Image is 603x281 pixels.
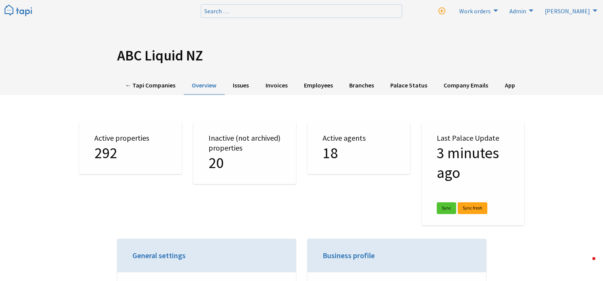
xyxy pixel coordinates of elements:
span: 25/8/2025 at 10:48am [437,143,499,182]
a: Work orders [455,5,500,17]
a: App [496,76,523,95]
span: [PERSON_NAME] [545,7,590,15]
span: Work orders [459,7,491,15]
h3: Business profile [323,250,471,261]
span: 292 [94,143,117,162]
div: Last Palace Update [422,122,524,225]
span: Admin [509,7,526,15]
h1: ABC Liquid NZ [117,47,486,64]
a: Employees [296,76,341,95]
a: Branches [341,76,382,95]
a: Invoices [257,76,296,95]
a: Overview [184,76,225,95]
span: Search … [204,7,229,15]
a: Sync [437,202,456,214]
div: Inactive (not archived) properties [193,122,296,184]
a: Palace Status [382,76,436,95]
img: Tapi logo [5,5,32,17]
a: Admin [505,5,535,17]
li: Josh [540,5,599,17]
iframe: Intercom live chat [577,255,595,273]
h3: General settings [132,250,281,261]
a: Company Emails [436,76,496,95]
span: 18 [323,143,338,162]
div: Active properties [79,122,182,174]
span: 20 [208,153,224,172]
a: [PERSON_NAME] [540,5,599,17]
a: Issues [225,76,257,95]
a: Sync fresh [458,202,487,214]
div: Active agents [307,122,410,174]
i: New work order [438,8,445,15]
a: ← Tapi Companies [117,76,184,95]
